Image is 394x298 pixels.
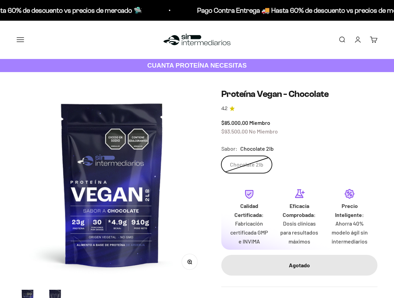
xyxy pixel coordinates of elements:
strong: CUANTA PROTEÍNA NECESITAS [147,62,247,69]
p: Ahorra 40% modelo ágil sin intermediarios [330,219,369,246]
strong: Calidad Certificada: [234,202,264,218]
span: 4.2 [221,105,228,112]
div: Agotado [235,261,364,270]
span: $85.000,00 [221,119,248,126]
h1: Proteína Vegan - Chocolate [221,89,377,99]
button: Agotado [221,255,377,276]
p: Fabricación certificada GMP e INVIMA [230,219,269,246]
img: Proteína Vegan - Chocolate [17,89,208,280]
span: $93.500,00 [221,128,248,135]
p: Dosis clínicas para resultados máximos [280,219,319,246]
strong: Precio Inteligente: [335,202,364,218]
strong: Eficacia Comprobada: [283,202,316,218]
span: Miembro [249,119,270,126]
span: No Miembro [249,128,278,135]
a: 4.24.2 de 5.0 estrellas [221,105,377,112]
span: Chocolate 2lb [240,144,274,153]
legend: Sabor: [221,144,238,153]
